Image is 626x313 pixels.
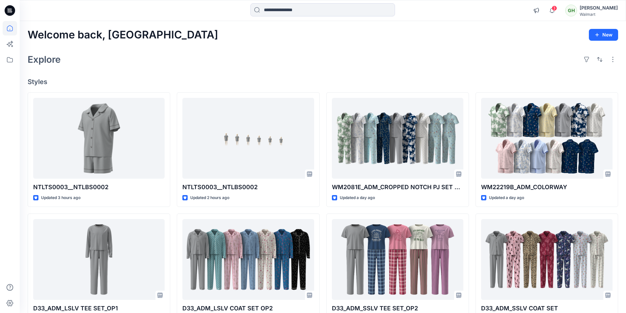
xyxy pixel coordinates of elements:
[481,304,613,313] p: D33_ADM_SSLV COAT SET
[332,183,463,192] p: WM2081E_ADM_CROPPED NOTCH PJ SET w/ STRAIGHT HEM TOP_COLORWAY
[182,304,314,313] p: D33_ADM_LSLV COAT SET OP2
[565,5,577,16] div: GH
[182,183,314,192] p: NTLTS0003__NTLBS0002
[552,6,557,11] span: 3
[481,219,613,300] a: D33_ADM_SSLV COAT SET
[580,12,618,17] div: Walmart
[182,98,314,179] a: NTLTS0003__NTLBS0002
[481,183,613,192] p: WM22219B_ADM_COLORWAY
[33,219,165,300] a: D33_ADM_LSLV TEE SET_OP1
[332,98,463,179] a: WM2081E_ADM_CROPPED NOTCH PJ SET w/ STRAIGHT HEM TOP_COLORWAY
[489,194,524,201] p: Updated a day ago
[28,54,61,65] h2: Explore
[332,304,463,313] p: D33_ADM_SSLV TEE SET_OP2
[41,194,81,201] p: Updated 3 hours ago
[589,29,618,41] button: New
[33,183,165,192] p: NTLTS0003__NTLBS0002
[332,219,463,300] a: D33_ADM_SSLV TEE SET_OP2
[33,304,165,313] p: D33_ADM_LSLV TEE SET_OP1
[182,219,314,300] a: D33_ADM_LSLV COAT SET OP2
[340,194,375,201] p: Updated a day ago
[28,29,218,41] h2: Welcome back, [GEOGRAPHIC_DATA]
[33,98,165,179] a: NTLTS0003__NTLBS0002
[580,4,618,12] div: [PERSON_NAME]
[28,78,618,86] h4: Styles
[190,194,229,201] p: Updated 2 hours ago
[481,98,613,179] a: WM22219B_ADM_COLORWAY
